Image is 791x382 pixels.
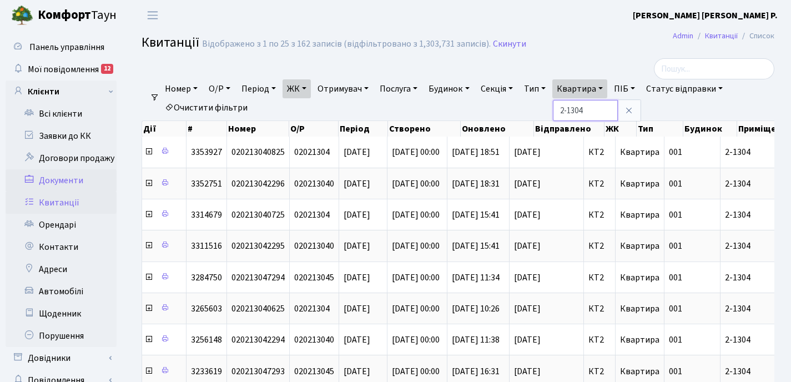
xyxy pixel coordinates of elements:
[738,30,774,42] li: Список
[142,121,187,137] th: Дії
[294,303,330,315] span: 02021304
[424,79,473,98] a: Будинок
[191,272,222,284] span: 3284750
[620,303,659,315] span: Квартира
[620,209,659,221] span: Квартира
[609,79,639,98] a: ПІБ
[620,178,659,190] span: Квартира
[344,178,370,190] span: [DATE]
[6,347,117,369] a: Довідники
[588,242,611,250] span: КТ2
[392,303,440,315] span: [DATE] 00:00
[588,367,611,376] span: КТ2
[669,240,682,252] span: 001
[344,365,370,378] span: [DATE]
[6,258,117,280] a: Адреси
[588,148,611,157] span: КТ2
[191,209,222,221] span: 3314679
[514,179,579,188] span: [DATE]
[160,79,202,98] a: Номер
[29,41,104,53] span: Панель управління
[620,272,659,284] span: Квартира
[11,4,33,27] img: logo.png
[294,209,330,221] span: 02021304
[452,240,500,252] span: [DATE] 15:41
[142,33,199,52] span: Квитанції
[139,6,167,24] button: Переключити навігацію
[725,335,788,344] span: 2-1304
[461,121,534,137] th: Оновлено
[452,146,500,158] span: [DATE] 18:51
[514,242,579,250] span: [DATE]
[231,365,285,378] span: 020213047293
[669,209,682,221] span: 001
[375,79,422,98] a: Послуга
[392,178,440,190] span: [DATE] 00:00
[38,6,91,24] b: Комфорт
[344,303,370,315] span: [DATE]
[654,58,774,79] input: Пошук...
[6,81,117,103] a: Клієнти
[202,39,491,49] div: Відображено з 1 по 25 з 162 записів (відфільтровано з 1,303,731 записів).
[514,148,579,157] span: [DATE]
[388,121,461,137] th: Створено
[6,192,117,214] a: Квитанції
[231,240,285,252] span: 020213042295
[231,209,285,221] span: 020213040725
[191,365,222,378] span: 3233619
[187,121,227,137] th: #
[669,272,682,284] span: 001
[237,79,280,98] a: Період
[656,24,791,48] nav: breadcrumb
[6,147,117,169] a: Договори продажу
[339,121,388,137] th: Період
[160,98,252,117] a: Очистити фільтри
[637,121,683,137] th: Тип
[514,273,579,282] span: [DATE]
[620,365,659,378] span: Квартира
[344,272,370,284] span: [DATE]
[588,273,611,282] span: КТ2
[392,209,440,221] span: [DATE] 00:00
[6,280,117,303] a: Автомобілі
[191,178,222,190] span: 3352751
[231,334,285,346] span: 020213042294
[6,125,117,147] a: Заявки до КК
[294,178,334,190] span: 020213040
[6,214,117,236] a: Орендарі
[514,335,579,344] span: [DATE]
[604,121,637,137] th: ЖК
[344,209,370,221] span: [DATE]
[725,179,788,188] span: 2-1304
[452,334,500,346] span: [DATE] 11:38
[6,236,117,258] a: Контакти
[28,63,99,76] span: Мої повідомлення
[6,325,117,347] a: Порушення
[588,304,611,313] span: КТ2
[231,146,285,158] span: 020213040825
[294,146,330,158] span: 02021304
[344,334,370,346] span: [DATE]
[204,79,235,98] a: О/Р
[620,240,659,252] span: Квартира
[392,272,440,284] span: [DATE] 00:00
[620,146,659,158] span: Квартира
[452,178,500,190] span: [DATE] 18:31
[633,9,778,22] a: [PERSON_NAME] [PERSON_NAME] Р.
[669,146,682,158] span: 001
[669,365,682,378] span: 001
[452,303,500,315] span: [DATE] 10:26
[534,121,605,137] th: Відправлено
[476,79,517,98] a: Секція
[452,209,500,221] span: [DATE] 15:41
[294,272,334,284] span: 020213045
[552,79,607,98] a: Квартира
[231,178,285,190] span: 020213042296
[6,303,117,325] a: Щоденник
[520,79,550,98] a: Тип
[101,64,113,74] div: 12
[294,365,334,378] span: 020213045
[392,240,440,252] span: [DATE] 00:00
[514,210,579,219] span: [DATE]
[588,210,611,219] span: КТ2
